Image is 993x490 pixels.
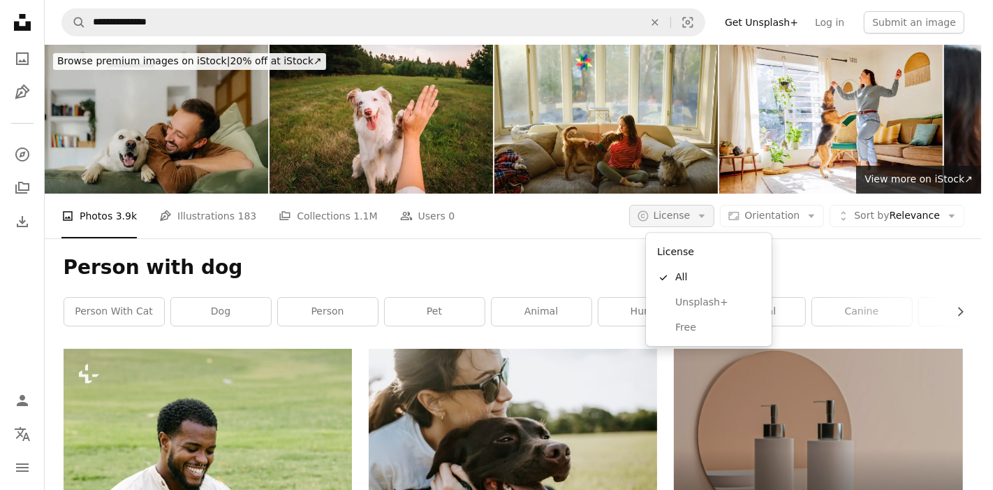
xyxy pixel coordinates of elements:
div: License [646,233,772,346]
span: License [654,210,691,221]
button: Orientation [720,205,824,227]
div: License [652,238,766,265]
span: All [675,271,760,284]
span: Free [675,321,760,335]
button: License [629,205,715,227]
span: Unsplash+ [675,296,760,310]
